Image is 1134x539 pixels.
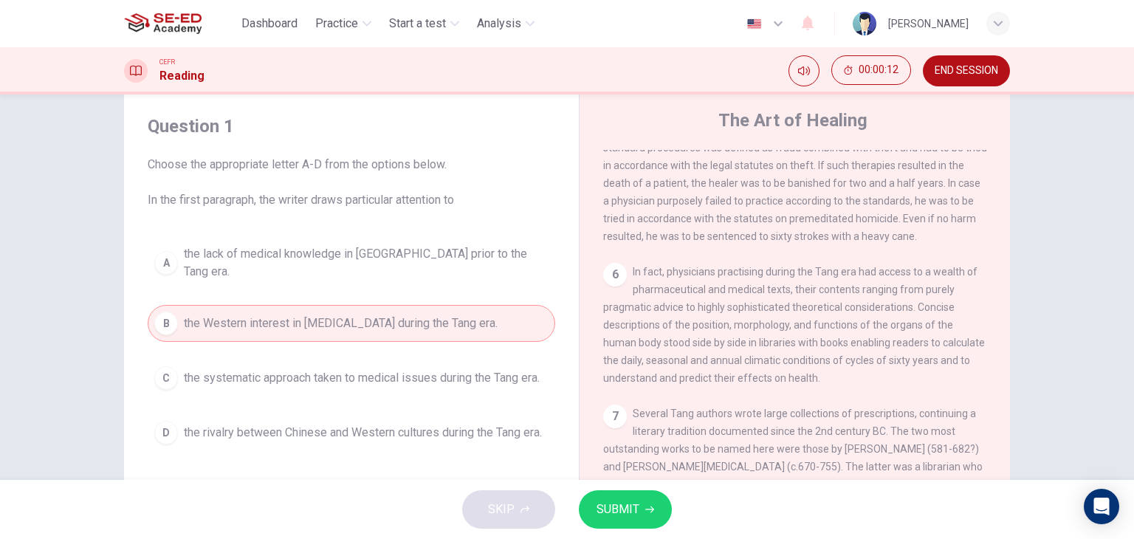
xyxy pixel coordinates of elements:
button: Dthe rivalry between Chinese and Western cultures during the Tang era. [148,414,555,451]
div: Hide [831,55,911,86]
button: Analysis [471,10,540,37]
span: END SESSION [935,65,998,77]
span: Dashboard [241,15,298,32]
span: CEFR [159,57,175,67]
h4: Question 1 [148,114,555,138]
div: [PERSON_NAME] [888,15,969,32]
span: Practice [315,15,358,32]
span: Choose the appropriate letter A-D from the options below. In the first paragraph, the writer draw... [148,156,555,209]
button: SUBMIT [579,490,672,529]
button: END SESSION [923,55,1010,86]
div: D [154,421,178,444]
button: Athe lack of medical knowledge in [GEOGRAPHIC_DATA] prior to the Tang era. [148,238,555,287]
img: SE-ED Academy logo [124,9,202,38]
span: SUBMIT [597,499,639,520]
span: In fact, physicians practising during the Tang era had access to a wealth of pharmaceutical and m... [603,266,985,384]
div: 7 [603,405,627,428]
h1: Reading [159,67,205,85]
h4: The Art of Healing [718,109,867,132]
button: 00:00:12 [831,55,911,85]
div: Open Intercom Messenger [1084,489,1119,524]
div: 6 [603,263,627,286]
span: the Western interest in [MEDICAL_DATA] during the Tang era. [184,315,498,332]
div: B [154,312,178,335]
div: Mute [788,55,819,86]
button: Dashboard [236,10,303,37]
span: the systematic approach taken to medical issues during the Tang era. [184,369,540,387]
img: en [745,18,763,30]
span: Analysis [477,15,521,32]
span: the lack of medical knowledge in [GEOGRAPHIC_DATA] prior to the Tang era. [184,245,549,281]
button: Practice [309,10,377,37]
a: SE-ED Academy logo [124,9,236,38]
div: A [154,251,178,275]
span: 00:00:12 [859,64,898,76]
button: Start a test [383,10,465,37]
button: Cthe systematic approach taken to medical issues during the Tang era. [148,360,555,396]
button: Bthe Western interest in [MEDICAL_DATA] during the Tang era. [148,305,555,342]
img: Profile picture [853,12,876,35]
div: C [154,366,178,390]
span: the rivalry between Chinese and Western cultures during the Tang era. [184,424,542,442]
span: Start a test [389,15,446,32]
